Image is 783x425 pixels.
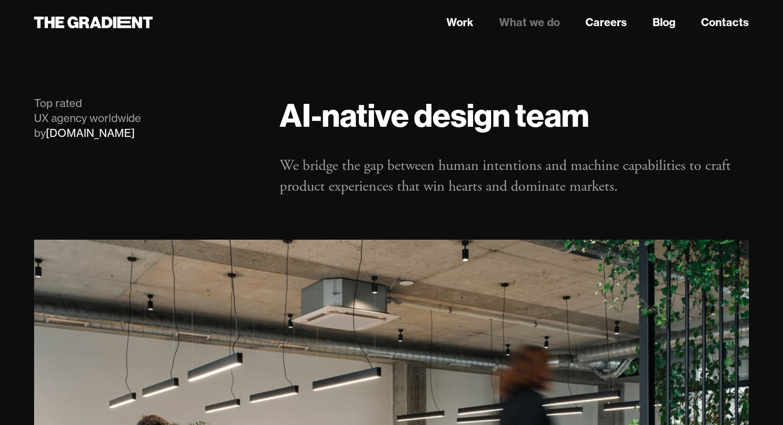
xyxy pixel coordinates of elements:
[280,156,749,197] p: We bridge the gap between human intentions and machine capabilities to craft product experiences ...
[652,14,675,30] a: Blog
[701,14,749,30] a: Contacts
[46,126,135,140] a: [DOMAIN_NAME]
[499,14,560,30] a: What we do
[585,14,627,30] a: Careers
[280,96,749,134] h1: AI-native design team
[446,14,474,30] a: Work
[34,96,258,141] div: Top rated UX agency worldwide by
